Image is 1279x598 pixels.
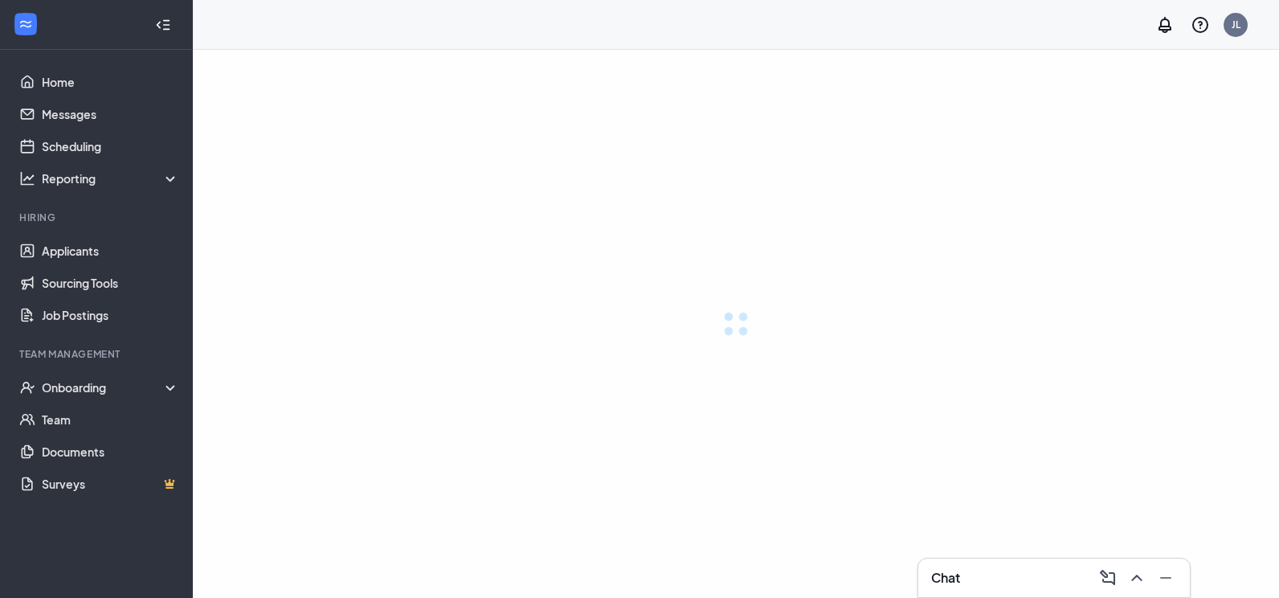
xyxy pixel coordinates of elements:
[1122,565,1148,591] button: ChevronUp
[19,170,35,186] svg: Analysis
[19,211,176,224] div: Hiring
[42,66,179,98] a: Home
[42,436,179,468] a: Documents
[1098,568,1118,588] svg: ComposeMessage
[1155,15,1175,35] svg: Notifications
[42,299,179,331] a: Job Postings
[1232,18,1240,31] div: JL
[931,569,960,587] h3: Chat
[42,235,179,267] a: Applicants
[1156,568,1175,588] svg: Minimize
[155,17,171,33] svg: Collapse
[1151,565,1177,591] button: Minimize
[42,468,179,500] a: SurveysCrown
[18,16,34,32] svg: WorkstreamLogo
[42,98,179,130] a: Messages
[1093,565,1119,591] button: ComposeMessage
[1127,568,1146,588] svg: ChevronUp
[42,403,179,436] a: Team
[42,170,180,186] div: Reporting
[42,379,180,395] div: Onboarding
[19,379,35,395] svg: UserCheck
[42,267,179,299] a: Sourcing Tools
[1191,15,1210,35] svg: QuestionInfo
[19,347,176,361] div: Team Management
[42,130,179,162] a: Scheduling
